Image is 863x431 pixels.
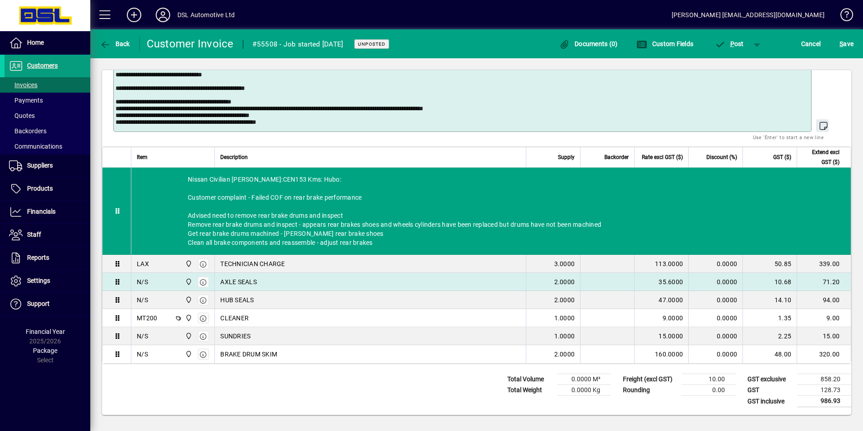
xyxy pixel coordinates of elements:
button: Back [97,36,132,52]
span: Central [183,349,193,359]
button: Documents (0) [557,36,620,52]
td: 10.00 [682,374,736,385]
span: Extend excl GST ($) [803,147,840,167]
td: 0.00 [682,385,736,396]
a: Support [5,293,90,315]
span: HUB SEALS [220,295,254,305]
a: Staff [5,224,90,246]
span: Quotes [9,112,35,119]
span: Custom Fields [636,40,693,47]
td: 1.35 [742,309,797,327]
td: Rounding [618,385,682,396]
span: Payments [9,97,43,104]
span: Reports [27,254,49,261]
span: ave [840,37,854,51]
td: GST exclusive [743,374,797,385]
button: Save [837,36,856,52]
td: 128.73 [797,385,851,396]
a: Backorders [5,123,90,139]
button: Custom Fields [634,36,696,52]
td: 0.0000 Kg [557,385,611,396]
span: SUNDRIES [220,332,251,341]
a: Knowledge Base [834,2,852,31]
div: N/S [137,277,148,286]
a: Suppliers [5,155,90,177]
div: 47.0000 [640,295,683,305]
span: Customers [27,62,58,69]
span: 2.0000 [554,277,575,286]
div: 113.0000 [640,259,683,268]
span: BRAKE DRUM SKIM [220,350,277,359]
div: 9.0000 [640,314,683,323]
td: 0.0000 [688,291,742,309]
div: Nissan Civilian [PERSON_NAME]:CEN153 Kms: Hubo: Customer complaint - Failed COF on rear brake per... [131,168,851,254]
div: MT200 [137,314,157,323]
span: Financials [27,208,56,215]
td: 0.0000 M³ [557,374,611,385]
span: 2.0000 [554,350,575,359]
td: 15.00 [797,327,851,345]
td: 2.25 [742,327,797,345]
span: Central [183,295,193,305]
span: 2.0000 [554,295,575,305]
div: [PERSON_NAME] [EMAIL_ADDRESS][DOMAIN_NAME] [672,8,825,22]
td: 48.00 [742,345,797,363]
div: 35.6000 [640,277,683,286]
button: Cancel [799,36,823,52]
div: DSL Automotive Ltd [177,8,235,22]
td: Total Weight [503,385,557,396]
td: 94.00 [797,291,851,309]
a: Quotes [5,108,90,123]
span: Home [27,39,44,46]
span: Supply [558,152,575,162]
span: ost [715,40,744,47]
div: Customer Invoice [147,37,234,51]
span: Documents (0) [559,40,618,47]
div: LAX [137,259,149,268]
span: P [730,40,734,47]
div: #55508 - Job started [DATE] [252,37,343,52]
span: Products [27,185,53,192]
td: 0.0000 [688,345,742,363]
span: Item [137,152,148,162]
a: Products [5,178,90,200]
span: Package [33,347,57,354]
div: N/S [137,332,148,341]
a: Reports [5,247,90,269]
span: Central [183,313,193,323]
span: Financial Year [26,328,65,335]
div: 160.0000 [640,350,683,359]
span: TECHNICIAN CHARGE [220,259,285,268]
span: Suppliers [27,162,53,169]
td: GST [743,385,797,396]
a: Settings [5,270,90,292]
span: Central [183,277,193,287]
span: Back [100,40,130,47]
span: S [840,40,843,47]
td: 0.0000 [688,327,742,345]
button: Profile [148,7,177,23]
td: 0.0000 [688,255,742,273]
td: Total Volume [503,374,557,385]
div: N/S [137,350,148,359]
td: 339.00 [797,255,851,273]
span: Rate excl GST ($) [642,152,683,162]
span: Invoices [9,81,37,89]
a: Invoices [5,77,90,93]
td: GST inclusive [743,396,797,407]
a: Home [5,32,90,54]
a: Communications [5,139,90,154]
span: Staff [27,231,41,238]
td: 9.00 [797,309,851,327]
span: AXLE SEALS [220,277,257,286]
td: 320.00 [797,345,851,363]
button: Add [120,7,148,23]
div: 15.0000 [640,332,683,341]
div: N/S [137,295,148,305]
td: 10.68 [742,273,797,291]
span: Communications [9,143,62,150]
span: 3.0000 [554,259,575,268]
td: 0.0000 [688,273,742,291]
app-page-header-button: Back [90,36,140,52]
span: Discount (%) [706,152,737,162]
